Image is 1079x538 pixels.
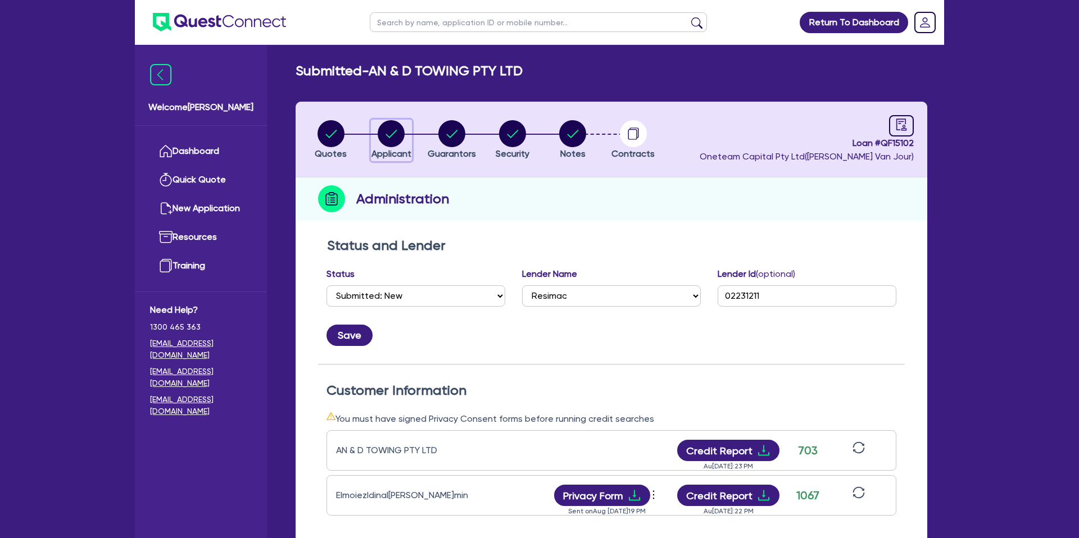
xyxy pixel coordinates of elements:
span: download [757,444,770,457]
span: Loan # QF15102 [700,136,914,150]
a: New Application [150,194,252,223]
button: Privacy Formdownload [554,485,651,506]
a: Quick Quote [150,166,252,194]
button: Credit Reportdownload [677,485,780,506]
button: Security [495,120,530,161]
a: Resources [150,223,252,252]
img: new-application [159,202,173,215]
input: Search by name, application ID or mobile number... [370,12,707,32]
span: Contracts [611,148,655,159]
span: sync [853,441,865,454]
span: download [757,489,770,502]
span: Applicant [371,148,411,159]
span: 1300 465 363 [150,321,252,333]
label: Lender Name [522,267,577,281]
h2: Customer Information [327,382,896,399]
button: sync [849,486,868,505]
div: Elmoiezldinal[PERSON_NAME]min [336,489,477,502]
span: download [628,489,641,502]
label: Lender Id [718,267,795,281]
span: Welcome [PERSON_NAME] [148,101,253,114]
img: step-icon [318,185,345,212]
button: Applicant [371,120,412,161]
img: icon-menu-close [150,64,171,85]
a: Dropdown toggle [910,8,940,37]
span: Notes [560,148,586,159]
span: warning [327,412,336,421]
a: Training [150,252,252,280]
a: [EMAIL_ADDRESS][DOMAIN_NAME] [150,394,252,417]
button: Quotes [314,120,347,161]
div: 703 [794,442,822,459]
img: quick-quote [159,173,173,186]
span: more [648,486,659,503]
img: training [159,259,173,272]
a: [EMAIL_ADDRESS][DOMAIN_NAME] [150,338,252,361]
a: Return To Dashboard [800,12,908,33]
h2: Administration [356,189,449,209]
span: Security [496,148,529,159]
button: Dropdown toggle [650,486,660,505]
button: Notes [559,120,587,161]
span: audit [895,118,908,131]
h2: Submitted - AN & D TOWING PTY LTD [296,63,523,79]
button: Credit Reportdownload [677,440,780,461]
span: sync [853,486,865,499]
button: Contracts [611,120,655,161]
div: You must have signed Privacy Consent forms before running credit searches [327,412,896,426]
img: quest-connect-logo-blue [153,13,286,31]
span: Oneteam Capital Pty Ltd ( [PERSON_NAME] Van Jour ) [700,151,914,162]
div: AN & D TOWING PTY LTD [336,444,477,457]
button: Guarantors [427,120,477,161]
button: sync [849,441,868,461]
a: audit [889,115,914,136]
span: Guarantors [428,148,476,159]
div: 1067 [794,487,822,504]
span: Quotes [315,148,347,159]
a: Dashboard [150,137,252,166]
a: [EMAIL_ADDRESS][DOMAIN_NAME] [150,366,252,389]
img: resources [159,230,173,244]
h2: Status and Lender [327,238,896,254]
span: Need Help? [150,303,252,317]
label: Status [327,267,355,281]
span: (optional) [756,268,795,279]
button: Save [327,325,373,346]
